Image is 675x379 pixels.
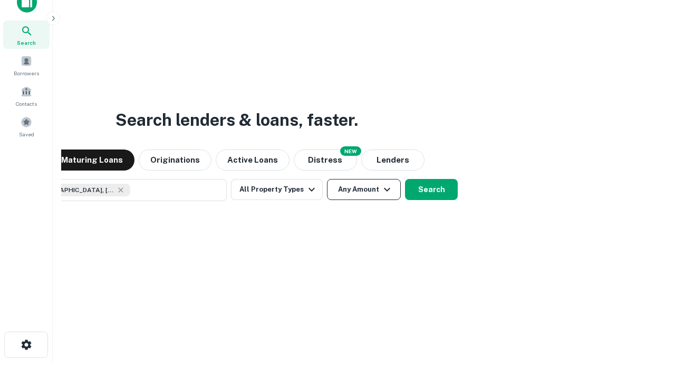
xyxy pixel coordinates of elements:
h3: Search lenders & loans, faster. [115,107,358,133]
iframe: Chat Widget [622,295,675,345]
span: [GEOGRAPHIC_DATA], [GEOGRAPHIC_DATA], [GEOGRAPHIC_DATA] [35,185,114,195]
a: Saved [3,112,50,141]
button: Search distressed loans with lien and other non-mortgage details. [294,149,357,171]
span: Search [17,38,36,47]
button: All Property Types [231,179,323,200]
button: Any Amount [327,179,401,200]
button: Maturing Loans [50,149,134,171]
div: NEW [340,146,361,156]
button: Active Loans [216,149,290,171]
a: Search [3,21,50,49]
span: Borrowers [14,69,39,77]
button: Lenders [361,149,425,171]
button: Search [405,179,458,200]
a: Contacts [3,82,50,110]
button: [GEOGRAPHIC_DATA], [GEOGRAPHIC_DATA], [GEOGRAPHIC_DATA] [16,179,227,201]
span: Contacts [16,99,37,108]
button: Originations [139,149,211,171]
span: Saved [19,130,34,138]
a: Borrowers [3,51,50,79]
